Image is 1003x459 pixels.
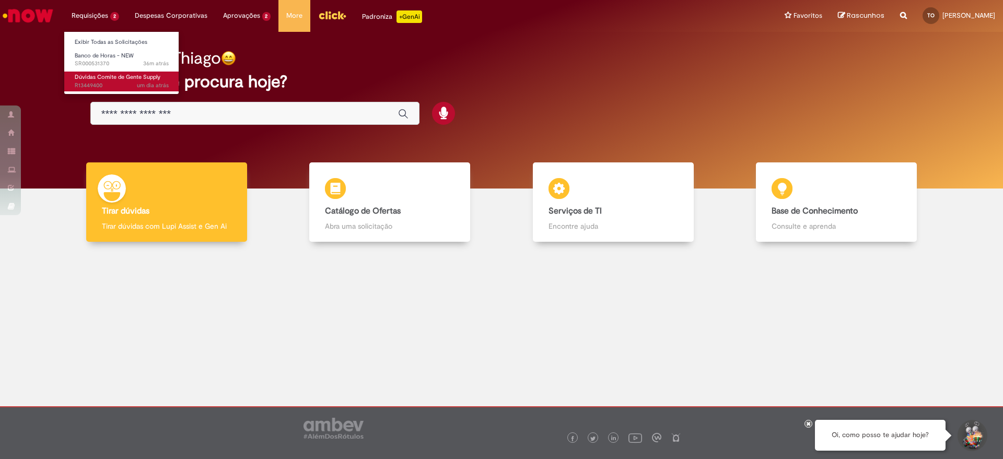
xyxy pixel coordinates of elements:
[725,162,949,242] a: Base de Conhecimento Consulte e aprenda
[838,11,884,21] a: Rascunhos
[55,162,278,242] a: Tirar dúvidas Tirar dúvidas com Lupi Assist e Gen Ai
[64,72,179,91] a: Aberto R13449400 : Dúvidas Comite de Gente Supply
[135,10,207,21] span: Despesas Corporativas
[611,436,616,442] img: logo_footer_linkedin.png
[652,433,661,442] img: logo_footer_workplace.png
[501,162,725,242] a: Serviços de TI Encontre ajuda
[362,10,422,23] div: Padroniza
[90,73,913,91] h2: O que você procura hoje?
[396,10,422,23] p: +GenAi
[102,206,149,216] b: Tirar dúvidas
[286,10,302,21] span: More
[549,221,678,231] p: Encontre ajuda
[110,12,119,21] span: 2
[304,418,364,439] img: logo_footer_ambev_rotulo_gray.png
[927,12,935,19] span: TO
[64,37,179,48] a: Exibir Todas as Solicitações
[64,50,179,69] a: Aberto SR000531370 : Banco de Horas - NEW
[75,73,160,81] span: Dúvidas Comite de Gente Supply
[794,10,822,21] span: Favoritos
[75,52,134,60] span: Banco de Horas - NEW
[102,221,231,231] p: Tirar dúvidas com Lupi Assist e Gen Ai
[1,5,55,26] img: ServiceNow
[628,431,642,444] img: logo_footer_youtube.png
[772,206,858,216] b: Base de Conhecimento
[64,31,179,95] ul: Requisições
[549,206,602,216] b: Serviços de TI
[325,221,454,231] p: Abra uma solicitação
[143,60,169,67] time: 27/08/2025 16:20:44
[847,10,884,20] span: Rascunhos
[590,436,596,441] img: logo_footer_twitter.png
[570,436,575,441] img: logo_footer_facebook.png
[318,7,346,23] img: click_logo_yellow_360x200.png
[137,81,169,89] span: um dia atrás
[815,420,946,451] div: Oi, como posso te ajudar hoje?
[137,81,169,89] time: 26/08/2025 16:15:39
[143,60,169,67] span: 36m atrás
[221,51,236,66] img: happy-face.png
[262,12,271,21] span: 2
[772,221,901,231] p: Consulte e aprenda
[942,11,995,20] span: [PERSON_NAME]
[72,10,108,21] span: Requisições
[325,206,401,216] b: Catálogo de Ofertas
[671,433,681,442] img: logo_footer_naosei.png
[223,10,260,21] span: Aprovações
[75,81,169,90] span: R13449400
[278,162,502,242] a: Catálogo de Ofertas Abra uma solicitação
[75,60,169,68] span: SR000531370
[956,420,987,451] button: Iniciar Conversa de Suporte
